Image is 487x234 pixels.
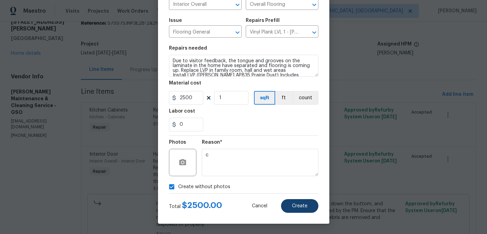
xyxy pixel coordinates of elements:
[275,91,293,105] button: ft
[233,28,242,37] button: Open
[252,204,267,209] span: Cancel
[292,204,307,209] span: Create
[293,91,318,105] button: count
[169,46,207,51] h5: Repairs needed
[182,201,222,209] span: $ 2500.00
[202,149,318,176] textarea: c
[202,140,222,145] h5: Reason*
[169,81,201,86] h5: Material cost
[178,183,230,191] span: Create without photos
[241,199,278,213] button: Cancel
[246,18,280,23] h5: Repairs Prefill
[254,91,275,105] button: sqft
[169,55,318,77] textarea: Due to visitor feedback, the tongue and grooves on the laminate in the home have separated and fl...
[309,28,319,37] button: Open
[169,202,222,210] div: Total
[281,199,318,213] button: Create
[169,109,195,114] h5: Labor cost
[169,18,182,23] h5: Issue
[169,140,186,145] h5: Photos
